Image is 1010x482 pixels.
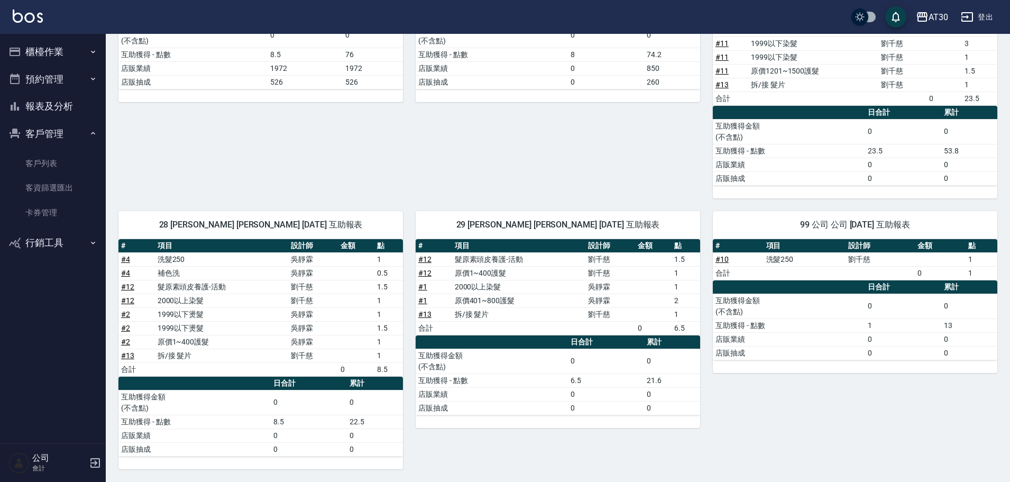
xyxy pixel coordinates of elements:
td: 850 [644,61,700,75]
td: 1999以下燙髮 [155,307,289,321]
th: 累計 [941,106,997,120]
th: 日合計 [865,280,941,294]
td: 劉千慈 [288,280,338,294]
td: 劉千慈 [878,78,927,92]
th: 金額 [915,239,966,253]
button: 櫃檯作業 [4,38,102,66]
a: #11 [715,53,729,61]
td: 2 [672,294,700,307]
th: 日合計 [271,377,347,390]
table: a dense table [416,335,700,415]
td: 劉千慈 [288,349,338,362]
td: 0 [347,390,403,415]
th: 日合計 [568,335,644,349]
td: 合計 [713,266,764,280]
td: 1.5 [374,321,403,335]
td: 0 [635,321,672,335]
td: 店販業績 [118,429,271,442]
td: 互助獲得金額 (不含點) [118,23,268,48]
td: 0 [941,346,997,360]
img: Person [8,452,30,474]
td: 1 [374,307,403,321]
td: 店販抽成 [416,401,568,415]
a: 客資篩選匯出 [4,176,102,200]
th: 金額 [338,239,374,253]
td: 拆/接 髮片 [748,78,878,92]
td: 1999以下染髮 [748,37,878,50]
td: 洗髮250 [764,252,846,266]
button: save [885,6,906,28]
a: #12 [121,296,134,305]
td: 0 [941,119,997,144]
td: 吳靜霖 [585,280,635,294]
table: a dense table [713,106,997,186]
td: 0 [338,362,374,376]
td: 互助獲得金額 (不含點) [713,294,865,319]
td: 6.5 [568,374,644,387]
td: 店販抽成 [713,346,865,360]
td: 526 [343,75,403,89]
td: 53.8 [941,144,997,158]
td: 2000以上染髮 [155,294,289,307]
button: 報表及分析 [4,93,102,120]
a: #4 [121,269,130,277]
td: 3 [962,37,997,50]
td: 補色洗 [155,266,289,280]
a: #4 [121,255,130,263]
td: 0 [568,401,644,415]
td: 0 [568,75,644,89]
a: #10 [715,255,729,263]
span: 29 [PERSON_NAME] [PERSON_NAME] [DATE] 互助報表 [428,220,687,230]
td: 0 [644,23,700,48]
th: 項目 [764,239,846,253]
th: 點 [966,239,997,253]
button: 行銷工具 [4,229,102,257]
td: 0 [271,442,347,456]
td: 0 [941,171,997,185]
td: 洗髮250 [155,252,289,266]
td: 吳靜霖 [585,294,635,307]
a: #1 [418,283,427,291]
td: 劉千慈 [585,252,635,266]
td: 1 [672,266,700,280]
img: Logo [13,10,43,23]
td: 0 [271,429,347,442]
td: 店販抽成 [713,171,865,185]
td: 吳靜霖 [288,307,338,321]
td: 店販業績 [416,61,568,75]
td: 0 [268,23,342,48]
td: 13 [941,319,997,332]
td: 互助獲得金額 (不含點) [416,23,568,48]
td: 2000以上染髮 [452,280,586,294]
td: 1.5 [672,252,700,266]
td: 0 [347,429,403,442]
td: 0.5 [374,266,403,280]
td: 526 [268,75,342,89]
td: 0 [347,442,403,456]
a: #2 [121,324,130,332]
th: 項目 [452,239,586,253]
table: a dense table [118,10,403,89]
td: 店販抽成 [416,75,568,89]
td: 1.5 [962,64,997,78]
td: 合計 [118,362,155,376]
td: 店販抽成 [118,75,268,89]
th: 項目 [155,239,289,253]
td: 23.5 [865,144,941,158]
td: 1 [962,78,997,92]
td: 74.2 [644,48,700,61]
td: 8.5 [374,362,403,376]
td: 店販業績 [416,387,568,401]
a: #11 [715,39,729,48]
td: 1 [672,280,700,294]
td: 劉千慈 [846,252,915,266]
td: 髮原素頭皮養護-活動 [452,252,586,266]
th: 點 [672,239,700,253]
td: 髮原素頭皮養護-活動 [155,280,289,294]
th: 點 [374,239,403,253]
td: 店販抽成 [118,442,271,456]
td: 0 [941,332,997,346]
td: 0 [926,92,962,105]
td: 1 [672,307,700,321]
td: 0 [865,294,941,319]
